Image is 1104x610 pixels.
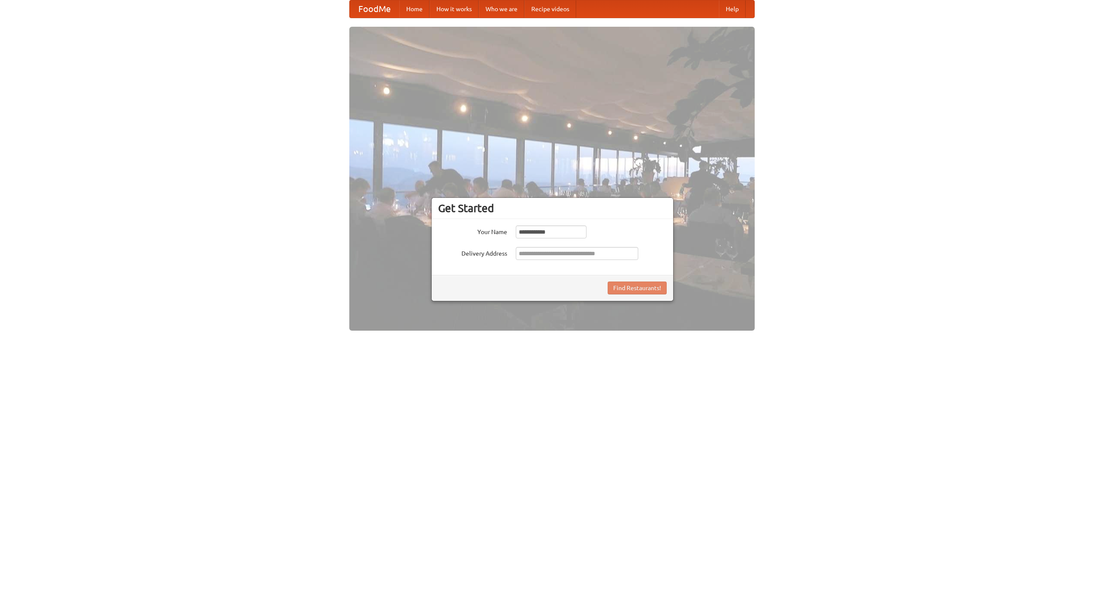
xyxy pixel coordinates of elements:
h3: Get Started [438,202,667,215]
a: How it works [430,0,479,18]
label: Delivery Address [438,247,507,258]
a: FoodMe [350,0,399,18]
a: Recipe videos [524,0,576,18]
a: Help [719,0,746,18]
a: Home [399,0,430,18]
label: Your Name [438,225,507,236]
button: Find Restaurants! [608,282,667,294]
a: Who we are [479,0,524,18]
